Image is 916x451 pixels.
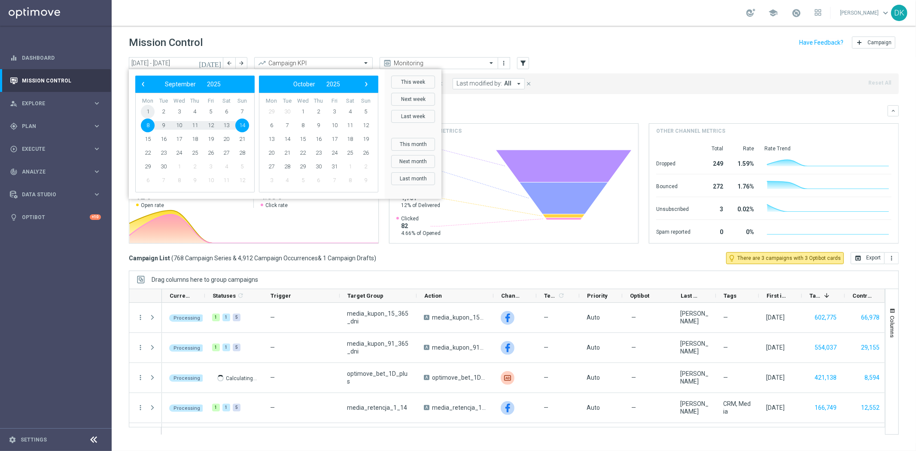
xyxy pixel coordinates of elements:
[22,46,101,69] a: Dashboard
[170,293,190,299] span: Current Status
[432,404,486,411] span: media_retencja_1_14
[265,146,278,160] span: 20
[226,60,232,66] i: arrow_back
[198,57,223,70] button: [DATE]
[312,174,326,187] span: 6
[361,79,372,90] span: ›
[280,174,294,187] span: 4
[391,93,435,106] button: Next week
[851,252,885,264] button: open_in_browser Export
[271,293,291,299] span: Trigger
[733,179,754,192] div: 1.76%
[172,105,186,119] span: 3
[296,119,310,132] span: 8
[137,344,144,351] button: more_vert
[165,81,196,88] span: September
[171,98,187,105] th: weekday
[235,160,249,174] span: 5
[9,55,101,61] button: equalizer Dashboard
[10,122,18,130] i: gps_fixed
[129,254,376,262] h3: Campaign List
[9,146,101,152] div: play_circle_outline Execute keyboard_arrow_right
[219,119,233,132] span: 13
[891,5,907,21] div: DK
[587,293,608,299] span: Priority
[212,314,220,321] div: 1
[424,375,429,380] span: A
[233,314,240,321] div: 5
[501,311,514,325] div: Facebook Custom Audience
[391,172,435,185] button: Last month
[525,79,533,88] button: close
[235,174,249,187] span: 12
[222,314,230,321] div: 1
[9,100,101,107] button: person_search Explore keyboard_arrow_right
[318,255,322,262] span: &
[312,119,326,132] span: 9
[235,57,247,69] button: arrow_forward
[424,345,429,350] span: A
[312,132,326,146] span: 16
[280,98,295,105] th: weekday
[188,160,202,174] span: 2
[265,119,278,132] span: 6
[312,146,326,160] span: 23
[733,145,754,152] div: Rate
[864,372,880,383] button: 8,594
[701,145,723,152] div: Total
[501,341,514,355] img: Facebook Custom Audience
[401,222,441,230] span: 82
[204,160,218,174] span: 3
[235,132,249,146] span: 21
[501,293,522,299] span: Channel
[347,310,409,325] span: media_kupon_15_365_dni
[656,127,725,135] h4: Other channel metrics
[213,293,236,299] span: Statuses
[424,315,429,320] span: A
[312,160,326,174] span: 30
[207,81,221,88] span: 2025
[432,314,486,321] span: media_kupon_15_365_dni
[254,57,373,69] ng-select: Campaign KPI
[656,156,691,170] div: Dropped
[814,402,837,413] button: 166,749
[701,224,723,238] div: 0
[296,160,310,174] span: 29
[10,168,18,176] i: track_changes
[432,374,486,381] span: optimove_bet_1D_plus
[171,254,173,262] span: (
[424,405,429,410] span: A
[733,224,754,238] div: 0%
[359,160,373,174] span: 2
[701,156,723,170] div: 249
[137,374,144,381] i: more_vert
[152,276,258,283] div: Row Groups
[219,105,233,119] span: 6
[326,81,340,88] span: 2025
[157,105,170,119] span: 2
[456,80,502,87] span: Last modified by:
[328,132,341,146] span: 17
[885,252,899,264] button: more_vert
[162,303,888,333] div: Press SPACE to select this row.
[9,214,101,221] button: lightbulb Optibot +10
[855,255,861,262] i: open_in_browser
[21,437,47,442] a: Settings
[544,293,557,299] span: Templates
[814,372,837,383] button: 421,138
[501,401,514,415] img: Facebook Custom Audience
[236,291,244,300] span: Calculate column
[22,69,101,92] a: Mission Control
[328,146,341,160] span: 24
[235,119,249,132] span: 14
[453,78,525,89] button: Last modified by: All arrow_drop_down
[204,132,218,146] span: 19
[9,77,101,84] button: Mission Control
[881,8,890,18] span: keyboard_arrow_down
[141,146,155,160] span: 22
[172,146,186,160] span: 24
[137,314,144,321] i: more_vert
[157,174,170,187] span: 7
[656,179,691,192] div: Bounced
